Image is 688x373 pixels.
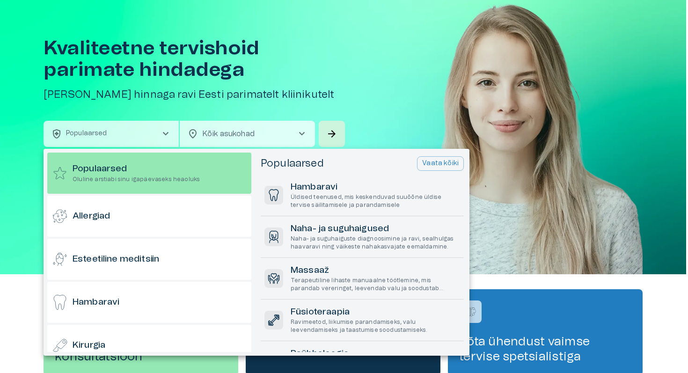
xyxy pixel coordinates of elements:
[291,348,460,360] h6: Psühholoogia
[291,318,460,334] p: Ravimeetod, liikumise parandamiseks, valu leevendamiseks ja taastumise soodustamiseks.
[73,176,200,183] p: Oluline arstiabi sinu igapäevaseks heaoluks
[291,264,460,277] h6: Massaaž
[291,223,460,235] h6: Naha- ja suguhaigused
[73,210,110,223] h6: Allergiad
[73,253,159,266] h6: Esteetiline meditsiin
[73,163,200,176] h6: Populaarsed
[422,159,459,168] p: Vaata kõiki
[291,181,460,194] h6: Hambaravi
[73,296,119,309] h6: Hambaravi
[291,235,460,251] p: Naha- ja suguhaiguste diagnoosimine ja ravi, sealhulgas haavaravi ning väikeste nahakasvajate eem...
[291,306,460,319] h6: Füsioteraapia
[73,339,105,352] h6: Kirurgia
[291,277,460,293] p: Terapeutiline lihaste manuaalne töötlemine, mis parandab vereringet, leevendab valu ja soodustab ...
[261,157,324,170] h5: Populaarsed
[291,193,460,209] p: Üldised teenused, mis keskenduvad suuõõne üldise tervise säilitamisele ja parandamisele
[417,156,464,171] button: Vaata kõiki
